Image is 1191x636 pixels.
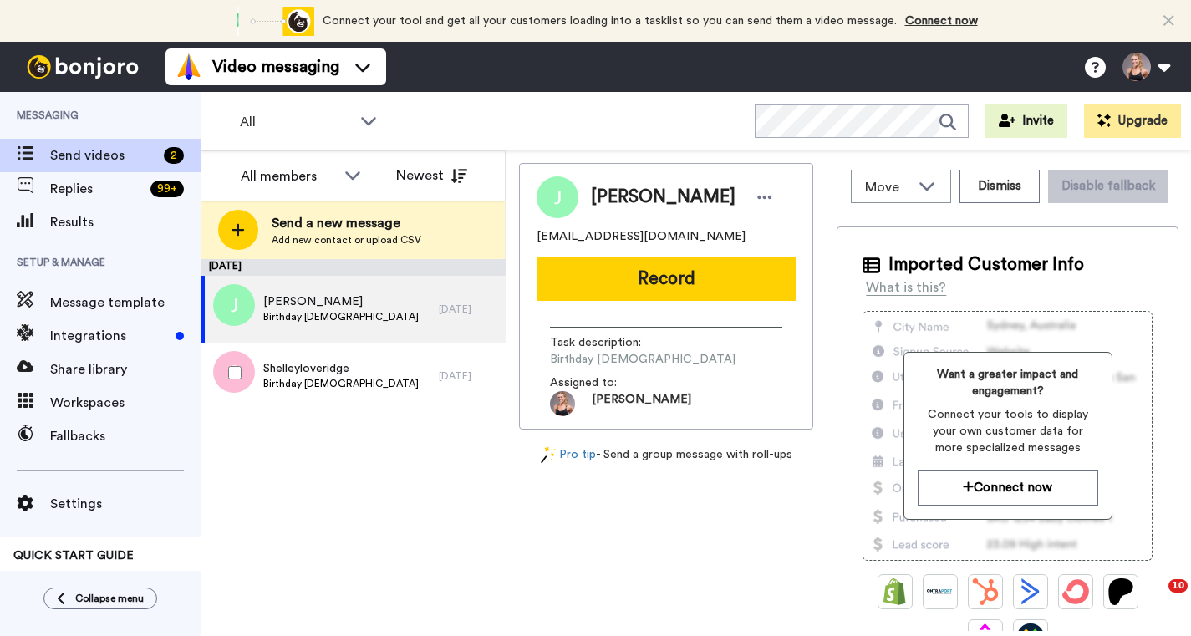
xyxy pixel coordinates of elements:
[50,426,201,446] span: Fallbacks
[537,257,796,301] button: Record
[150,181,184,197] div: 99 +
[1107,578,1134,605] img: Patreon
[240,112,352,132] span: All
[972,578,999,605] img: Hubspot
[439,303,497,316] div: [DATE]
[985,104,1067,138] button: Invite
[1048,170,1168,203] button: Disable fallback
[918,470,1098,506] button: Connect now
[43,588,157,609] button: Collapse menu
[50,326,169,346] span: Integrations
[927,578,954,605] img: Ontraport
[519,446,813,464] div: - Send a group message with roll-ups
[550,391,575,416] img: bbf9e361-706d-497a-b40a-e48c4100e2e5-1692461986.jpg
[20,55,145,79] img: bj-logo-header-white.svg
[1062,578,1089,605] img: ConvertKit
[1168,579,1188,593] span: 10
[550,351,735,368] span: Birthday [DEMOGRAPHIC_DATA]
[50,293,201,313] span: Message template
[888,252,1084,277] span: Imported Customer Info
[537,228,746,245] span: [EMAIL_ADDRESS][DOMAIN_NAME]
[537,176,578,218] img: Image of Julie Robinson
[439,369,497,383] div: [DATE]
[212,55,339,79] span: Video messaging
[50,212,201,232] span: Results
[905,15,978,27] a: Connect now
[263,293,419,310] span: [PERSON_NAME]
[222,7,314,36] div: animation
[882,578,909,605] img: Shopify
[592,391,691,416] span: [PERSON_NAME]
[164,147,184,164] div: 2
[263,310,419,323] span: Birthday [DEMOGRAPHIC_DATA]
[1134,579,1174,619] iframe: Intercom live chat
[866,277,946,298] div: What is this?
[1084,104,1181,138] button: Upgrade
[201,259,506,276] div: [DATE]
[263,360,419,377] span: Shelleyloveridge
[50,494,201,514] span: Settings
[591,185,735,210] span: [PERSON_NAME]
[323,15,897,27] span: Connect your tool and get all your customers loading into a tasklist so you can send them a video...
[13,550,134,562] span: QUICK START GUIDE
[918,406,1098,456] span: Connect your tools to display your own customer data for more specialized messages
[50,145,157,165] span: Send videos
[50,359,201,379] span: Share library
[50,179,144,199] span: Replies
[272,233,421,247] span: Add new contact or upload CSV
[241,166,336,186] div: All members
[272,213,421,233] span: Send a new message
[176,53,202,80] img: vm-color.svg
[384,159,480,192] button: Newest
[550,334,667,351] span: Task description :
[550,374,667,391] span: Assigned to:
[959,170,1040,203] button: Dismiss
[75,592,144,605] span: Collapse menu
[213,284,255,326] img: j.png
[541,446,596,464] a: Pro tip
[541,446,556,464] img: magic-wand.svg
[263,377,419,390] span: Birthday [DEMOGRAPHIC_DATA]
[1017,578,1044,605] img: ActiveCampaign
[50,393,201,413] span: Workspaces
[918,366,1098,399] span: Want a greater impact and engagement?
[865,177,910,197] span: Move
